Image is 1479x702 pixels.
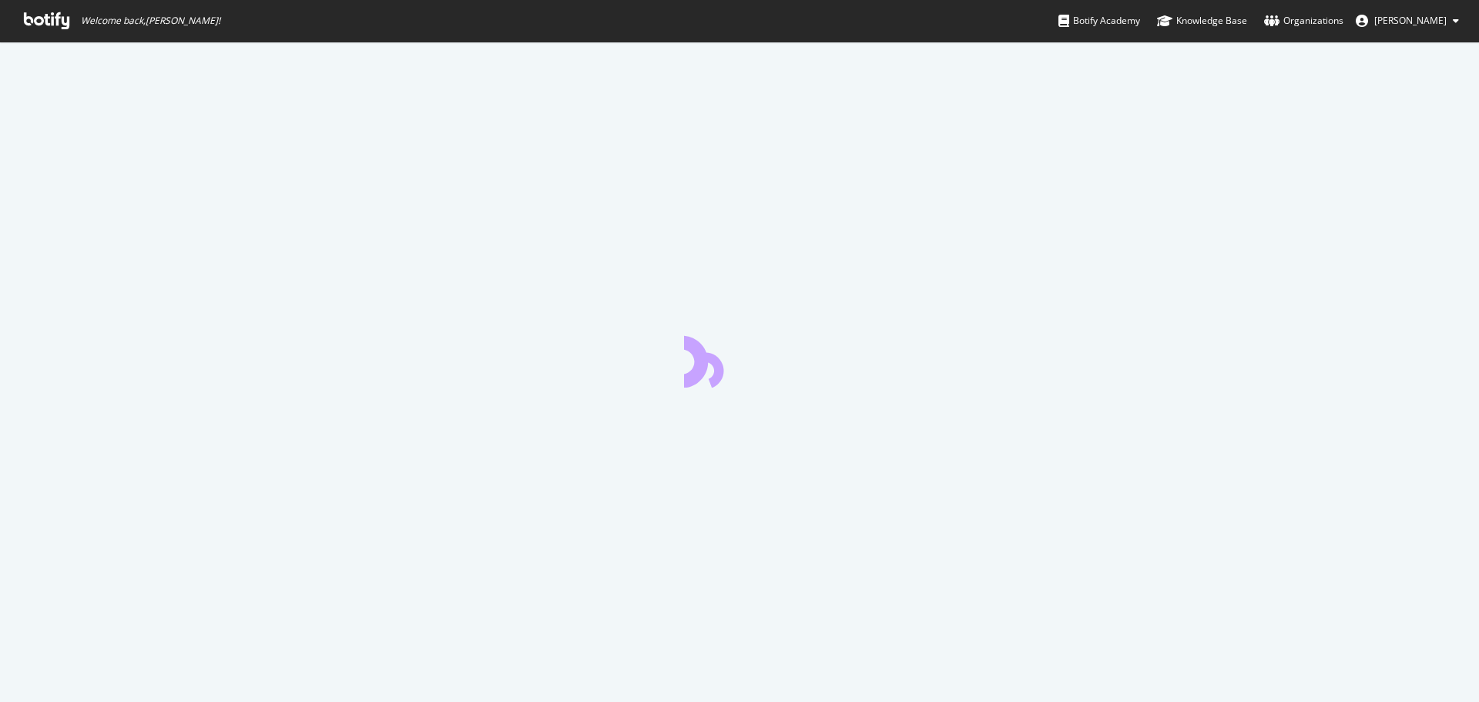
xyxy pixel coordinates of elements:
[1343,8,1471,33] button: [PERSON_NAME]
[1264,13,1343,29] div: Organizations
[684,332,795,388] div: animation
[1374,14,1447,27] span: Ethan Phillips
[1157,13,1247,29] div: Knowledge Base
[1058,13,1140,29] div: Botify Academy
[81,15,220,27] span: Welcome back, [PERSON_NAME] !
